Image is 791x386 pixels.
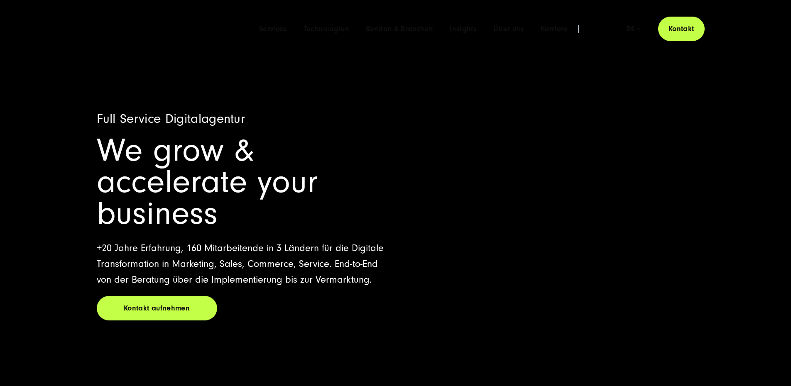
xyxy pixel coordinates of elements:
a: Insights [450,25,477,33]
h1: We grow & accelerate your business [97,135,386,230]
span: Full Service Digitalagentur [97,111,245,126]
a: Kontakt aufnehmen [97,296,217,320]
div: de [626,25,641,33]
a: Kontakt [658,17,705,41]
a: Über uns [493,25,524,33]
a: Technologien [304,25,349,33]
a: Services [259,25,287,33]
a: Kunden & Branchen [366,25,433,33]
a: Karriere [541,25,568,33]
img: SUNZINET Full Service Digital Agentur [97,20,171,38]
p: +20 Jahre Erfahrung, 160 Mitarbeitende in 3 Ländern für die Digitale Transformation in Marketing,... [97,240,386,288]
